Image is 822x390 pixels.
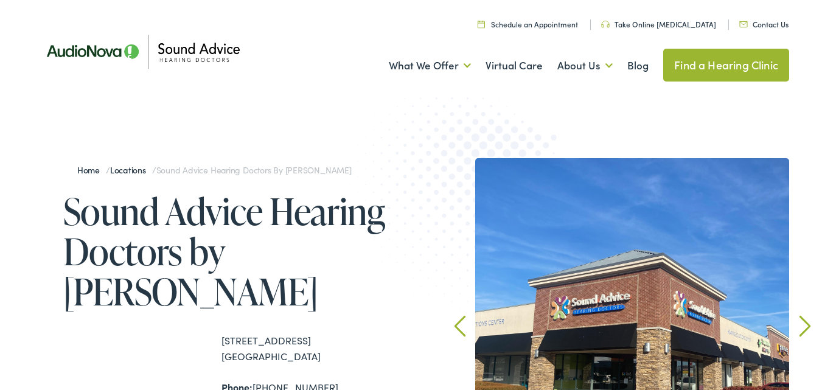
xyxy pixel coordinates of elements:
img: Calendar icon in a unique green color, symbolizing scheduling or date-related features. [478,20,485,28]
a: About Us [557,43,613,88]
a: Locations [110,164,152,176]
a: Next [799,315,810,337]
a: Take Online [MEDICAL_DATA] [601,19,716,29]
span: Sound Advice Hearing Doctors by [PERSON_NAME] [156,164,352,176]
a: Schedule an Appointment [478,19,578,29]
a: Find a Hearing Clinic [663,49,789,82]
a: Contact Us [739,19,789,29]
a: Home [77,164,106,176]
a: Virtual Care [486,43,543,88]
img: Icon representing mail communication in a unique green color, indicative of contact or communicat... [739,21,748,27]
img: Headphone icon in a unique green color, suggesting audio-related services or features. [601,21,610,28]
div: [STREET_ADDRESS] [GEOGRAPHIC_DATA] [221,333,411,364]
span: / / [77,164,352,176]
a: Prev [455,315,466,337]
h1: Sound Advice Hearing Doctors by [PERSON_NAME] [63,191,411,312]
a: What We Offer [389,43,471,88]
a: Blog [627,43,649,88]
